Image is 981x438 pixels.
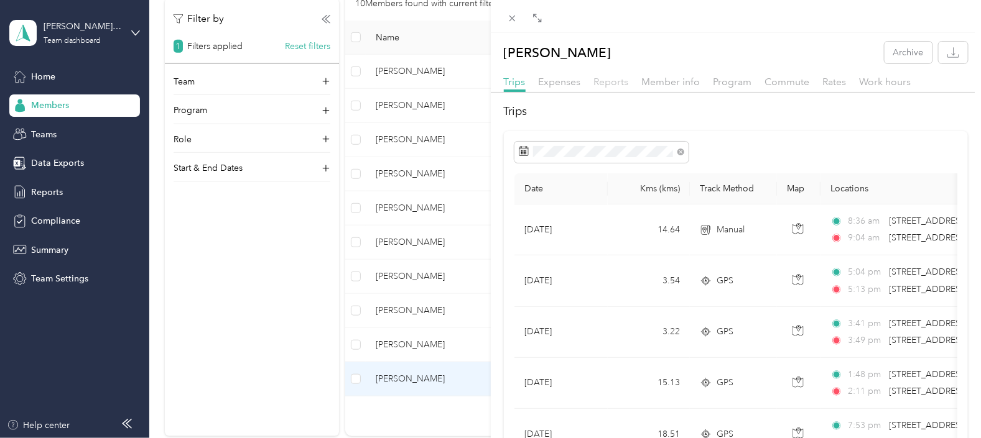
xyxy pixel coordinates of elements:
[848,385,884,398] span: 2:11 pm
[717,274,733,288] span: GPS
[848,334,884,347] span: 3:49 pm
[765,76,810,88] span: Commute
[885,42,932,63] button: Archive
[608,255,690,306] td: 3.54
[608,358,690,409] td: 15.13
[504,42,611,63] p: [PERSON_NAME]
[823,76,847,88] span: Rates
[608,307,690,358] td: 3.22
[514,173,608,204] th: Date
[714,76,752,88] span: Program
[848,317,884,331] span: 3:41 pm
[514,307,608,358] td: [DATE]
[690,173,777,204] th: Track Method
[642,76,700,88] span: Member info
[848,214,884,228] span: 8:36 am
[890,369,969,380] span: [STREET_ADDRESS]
[514,255,608,306] td: [DATE]
[539,76,581,88] span: Expenses
[594,76,629,88] span: Reports
[717,376,733,390] span: GPS
[911,368,981,438] iframe: Everlance-gr Chat Button Frame
[860,76,911,88] span: Work hours
[890,216,969,226] span: [STREET_ADDRESS]
[717,325,733,339] span: GPS
[717,223,745,237] span: Manual
[514,358,608,409] td: [DATE]
[504,103,969,120] h2: Trips
[608,173,690,204] th: Kms (kms)
[848,265,884,279] span: 5:04 pm
[848,419,884,432] span: 7:53 pm
[514,204,608,255] td: [DATE]
[848,283,884,296] span: 5:13 pm
[777,173,821,204] th: Map
[848,368,884,381] span: 1:48 pm
[848,231,884,245] span: 9:04 am
[504,76,526,88] span: Trips
[608,204,690,255] td: 14.64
